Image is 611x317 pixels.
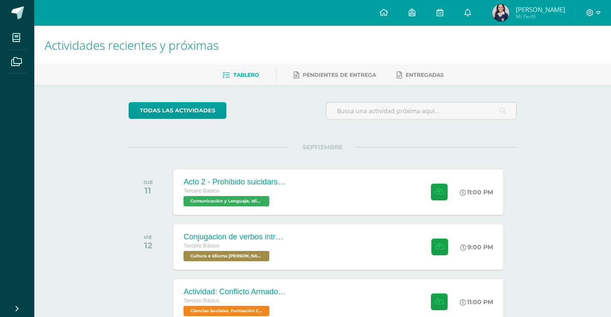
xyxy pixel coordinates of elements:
[326,103,516,119] input: Busca una actividad próxima aquí...
[143,185,153,196] div: 11
[129,102,226,119] a: todas las Actividades
[45,37,219,53] span: Actividades recientes y próximas
[223,68,259,82] a: Tablero
[143,179,153,185] div: JUE
[184,243,219,249] span: Tercero Básico
[492,4,509,21] img: 247608930fe9e8d457b9cdbfcb073c93.png
[289,143,356,151] span: SEPTIEMBRE
[184,232,286,242] div: Conjugacion de verbos intransitivo, tiempo pasado en Kaqchikel
[184,178,286,187] div: Acto 2 - Prohibido suicidarse en primavera
[303,72,376,78] span: Pendientes de entrega
[516,5,565,14] span: [PERSON_NAME]
[294,68,376,82] a: Pendientes de entrega
[184,298,219,304] span: Tercero Básico
[460,188,493,196] div: 11:00 PM
[144,240,152,251] div: 12
[184,196,269,206] span: Comunicación y Lenguaje, Idioma Español 'A'
[406,72,444,78] span: Entregadas
[460,298,493,306] div: 11:00 PM
[233,72,259,78] span: Tablero
[516,13,565,20] span: Mi Perfil
[397,68,444,82] a: Entregadas
[144,234,152,240] div: VIE
[184,188,219,194] span: Tercero Básico
[184,287,286,296] div: Actividad: Conflicto Armado Interno
[184,306,269,316] span: Ciencias Sociales, Formación Ciudadana e Interculturalidad 'A'
[460,243,493,251] div: 9:00 PM
[184,251,269,261] span: Cultura e Idioma Maya Garífuna o Xinca 'A'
